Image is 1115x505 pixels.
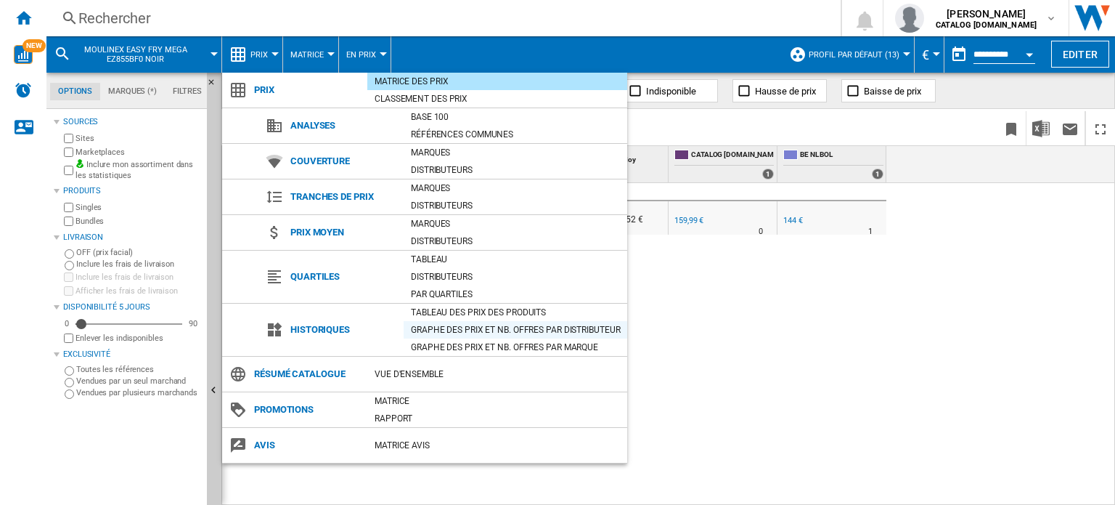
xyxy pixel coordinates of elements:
span: Prix moyen [283,222,404,243]
div: Marques [404,181,627,195]
span: Prix [247,80,367,100]
div: Matrice des prix [367,74,627,89]
span: Historiques [283,320,404,340]
span: Avis [247,435,367,456]
span: Tranches de prix [283,187,404,207]
div: Matrice AVIS [367,438,627,453]
div: Tableau [404,252,627,267]
div: Distributeurs [404,198,627,213]
span: Couverture [283,151,404,171]
span: Promotions [247,400,367,420]
div: Par quartiles [404,287,627,302]
div: Rapport [367,411,627,426]
div: Distributeurs [404,234,627,249]
div: Distributeurs [404,270,627,284]
div: Références communes [404,127,627,142]
div: Vue d'ensemble [367,367,627,381]
div: Tableau des prix des produits [404,305,627,320]
div: Distributeurs [404,163,627,177]
span: Quartiles [283,267,404,287]
div: Matrice [367,394,627,408]
div: Marques [404,145,627,160]
div: Graphe des prix et nb. offres par distributeur [404,323,627,337]
span: Résumé catalogue [247,364,367,384]
span: Analyses [283,116,404,136]
div: Graphe des prix et nb. offres par marque [404,340,627,355]
div: Classement des prix [367,92,627,106]
div: Marques [404,217,627,231]
div: Base 100 [404,110,627,124]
